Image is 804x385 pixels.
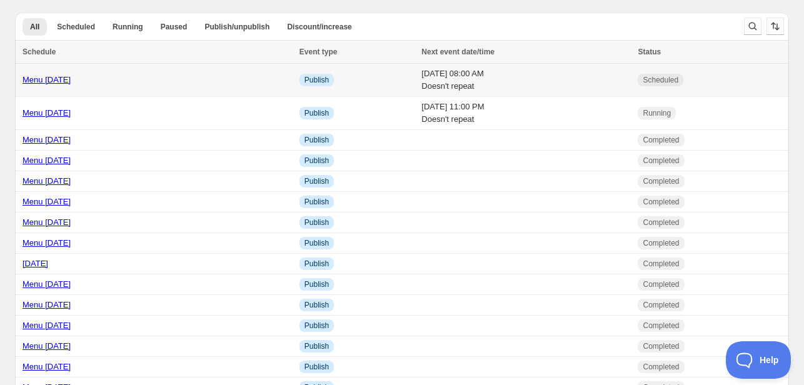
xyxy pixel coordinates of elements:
[304,259,329,269] span: Publish
[113,22,143,32] span: Running
[643,300,679,310] span: Completed
[287,22,351,32] span: Discount/increase
[304,108,329,118] span: Publish
[23,108,71,117] a: Menu [DATE]
[23,176,71,186] a: Menu [DATE]
[643,197,679,207] span: Completed
[23,156,71,165] a: Menu [DATE]
[643,321,679,331] span: Completed
[304,176,329,186] span: Publish
[57,22,95,32] span: Scheduled
[643,176,679,186] span: Completed
[304,362,329,372] span: Publish
[643,341,679,351] span: Completed
[726,341,791,379] iframe: Toggle Customer Support
[304,279,329,289] span: Publish
[23,217,71,227] a: Menu [DATE]
[23,300,71,309] a: Menu [DATE]
[304,75,329,85] span: Publish
[304,238,329,248] span: Publish
[304,300,329,310] span: Publish
[643,156,679,166] span: Completed
[744,17,761,35] button: Search and filter results
[643,108,671,118] span: Running
[23,75,71,84] a: Menu [DATE]
[418,64,634,97] td: [DATE] 08:00 AM Doesn't repeat
[23,259,48,268] a: [DATE]
[643,135,679,145] span: Completed
[161,22,188,32] span: Paused
[421,47,495,56] span: Next event date/time
[30,22,39,32] span: All
[23,341,71,351] a: Menu [DATE]
[643,217,679,227] span: Completed
[23,279,71,289] a: Menu [DATE]
[304,341,329,351] span: Publish
[23,362,71,371] a: Menu [DATE]
[766,17,784,35] button: Sort the results
[643,259,679,269] span: Completed
[23,135,71,144] a: Menu [DATE]
[418,97,634,130] td: [DATE] 11:00 PM Doesn't repeat
[304,321,329,331] span: Publish
[23,197,71,206] a: Menu [DATE]
[643,75,678,85] span: Scheduled
[304,217,329,227] span: Publish
[23,238,71,247] a: Menu [DATE]
[638,47,661,56] span: Status
[643,279,679,289] span: Completed
[643,238,679,248] span: Completed
[643,362,679,372] span: Completed
[204,22,269,32] span: Publish/unpublish
[304,156,329,166] span: Publish
[304,197,329,207] span: Publish
[299,47,338,56] span: Event type
[304,135,329,145] span: Publish
[23,47,56,56] span: Schedule
[23,321,71,330] a: Menu [DATE]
